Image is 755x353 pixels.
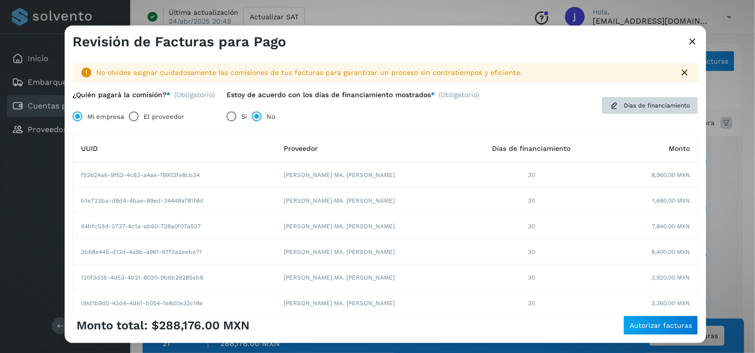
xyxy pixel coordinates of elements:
td: 30 [462,290,601,316]
td: [PERSON_NAME] MA. [PERSON_NAME] [276,162,462,188]
span: Proveedor [284,144,318,152]
span: (Obligatorio) [174,90,215,99]
td: [PERSON_NAME] MA. [PERSON_NAME] [276,265,462,290]
span: 8,960.00 MXN [651,171,690,179]
span: Días de financiamiento [492,144,570,152]
span: 7,840.00 MXN [652,222,690,231]
span: 3,360.00 MXN [651,299,690,308]
span: 3,920.00 MXN [651,273,690,282]
span: Monto total: [76,318,148,333]
span: Autorizar facturas [630,322,692,329]
label: Mi empresa [87,106,124,126]
td: 30 [462,265,601,290]
td: f52624a6-9f52-4c63-a4ae-19903fe8cb34 [73,162,276,188]
td: 3b68e445-d13d-4a9b-a961-67f2a2eebe71 [73,239,276,265]
td: 30 [462,239,601,265]
span: $288,176.00 MXN [151,318,250,333]
span: Monto [669,144,690,152]
td: 09d1b9d5-43d4-4d61-b054-1e8d0e32c18e [73,290,276,316]
span: (Obligatorio) [439,90,479,103]
label: No [266,106,275,126]
div: No olvides asignar cuidadosamente las comisiones de tus facturas para garantizar un proceso sin c... [96,68,671,78]
td: 30 [462,162,601,188]
td: [PERSON_NAME] MA. [PERSON_NAME] [276,239,462,265]
label: Estoy de acuerdo con los días de financiamiento mostrados [226,90,435,99]
span: Días de financiamiento [624,101,690,110]
td: 64bfc53d-2737-4c1a-ab60-728a0f07a537 [73,213,276,239]
td: [PERSON_NAME] MA. [PERSON_NAME] [276,213,462,239]
td: 30 [462,188,601,213]
h3: Revisión de Facturas para Pago [73,34,286,50]
td: 120f3d35-4d53-4b21-8030-9b6b29285eb6 [73,265,276,290]
span: 1,680.00 MXN [652,196,690,205]
td: [PERSON_NAME] MA. [PERSON_NAME] [276,188,462,213]
label: Sí [241,106,247,126]
td: 30 [462,213,601,239]
label: El proveedor [144,106,184,126]
label: ¿Quién pagará la comisión? [73,90,170,99]
td: [PERSON_NAME] MA. [PERSON_NAME] [276,290,462,316]
button: Autorizar facturas [623,316,698,335]
button: Días de financiamiento [602,97,698,114]
td: b1e733ba-d8d4-4bae-89ed-34448a781f8d [73,188,276,213]
span: 8,400.00 MXN [651,247,690,256]
span: UUID [81,144,98,152]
